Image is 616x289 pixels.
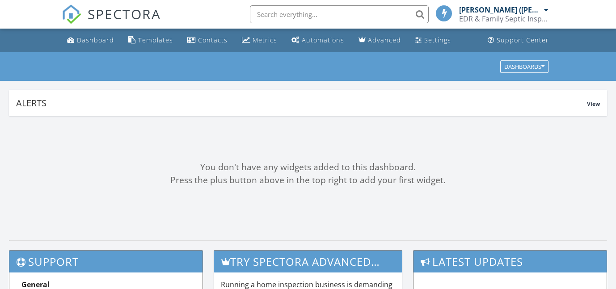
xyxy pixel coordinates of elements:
[16,97,587,109] div: Alerts
[302,36,344,44] div: Automations
[413,251,607,272] h3: Latest Updates
[412,32,455,49] a: Settings
[198,36,228,44] div: Contacts
[368,36,401,44] div: Advanced
[500,60,548,73] button: Dashboards
[424,36,451,44] div: Settings
[484,32,553,49] a: Support Center
[355,32,405,49] a: Advanced
[459,5,542,14] div: [PERSON_NAME] ([PERSON_NAME]) [PERSON_NAME]
[459,14,548,23] div: EDR & Family Septic Inspections LLC
[77,36,114,44] div: Dashboard
[63,32,118,49] a: Dashboard
[504,63,544,70] div: Dashboards
[9,174,607,187] div: Press the plus button above in the top right to add your first widget.
[138,36,173,44] div: Templates
[497,36,549,44] div: Support Center
[62,4,81,24] img: The Best Home Inspection Software - Spectora
[238,32,281,49] a: Metrics
[288,32,348,49] a: Automations (Basic)
[125,32,177,49] a: Templates
[9,161,607,174] div: You don't have any widgets added to this dashboard.
[184,32,231,49] a: Contacts
[9,251,203,272] h3: Support
[62,12,161,31] a: SPECTORA
[250,5,429,23] input: Search everything...
[88,4,161,23] span: SPECTORA
[587,100,600,108] span: View
[214,251,402,272] h3: Try spectora advanced [DATE]
[253,36,277,44] div: Metrics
